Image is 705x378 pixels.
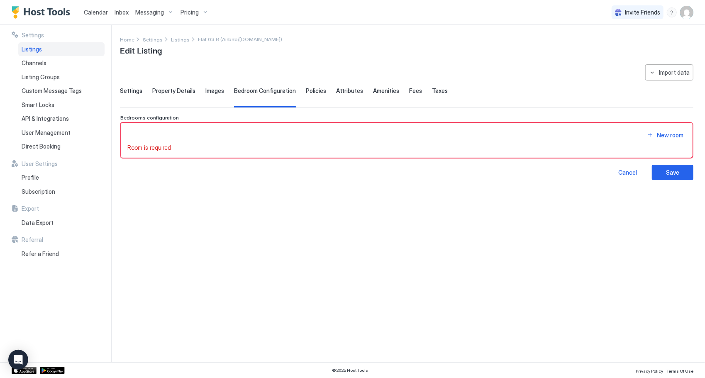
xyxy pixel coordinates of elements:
span: Calendar [84,9,108,16]
a: User Management [18,126,105,140]
a: Google Play Store [40,367,65,374]
span: Amenities [373,87,399,95]
span: Listing Groups [22,73,60,81]
span: Smart Locks [22,101,54,109]
a: Listing Groups [18,70,105,84]
span: Invite Friends [625,9,660,16]
span: Settings [120,87,142,95]
span: Policies [306,87,326,95]
span: Pricing [181,9,199,16]
div: menu [667,7,677,17]
div: Breadcrumb [143,35,163,44]
button: Save [652,165,693,180]
a: Settings [143,35,163,44]
span: Bedrooms configuration [120,115,179,121]
span: Attributes [336,87,363,95]
span: Settings [22,32,44,39]
span: Property Details [152,87,195,95]
a: Data Export [18,216,105,230]
a: Privacy Policy [636,366,663,375]
span: Channels [22,59,46,67]
button: Import data [645,64,693,80]
span: Taxes [432,87,448,95]
span: Terms Of Use [666,368,693,373]
a: Profile [18,171,105,185]
span: Edit Listing [120,44,162,56]
span: Messaging [135,9,164,16]
a: Listings [18,42,105,56]
span: Referral [22,236,43,244]
button: New room [644,129,686,141]
span: Refer a Friend [22,250,59,258]
a: Calendar [84,8,108,17]
a: Home [120,35,134,44]
span: Listings [171,37,190,43]
span: © 2025 Host Tools [332,368,368,373]
div: New room [657,131,683,139]
div: Breadcrumb [171,35,190,44]
a: Inbox [115,8,129,17]
span: Data Export [22,219,54,227]
span: User Settings [22,160,58,168]
span: Subscription [22,188,55,195]
a: API & Integrations [18,112,105,126]
span: Room is required [127,144,171,151]
div: Cancel [619,168,637,177]
span: Images [205,87,224,95]
div: Save [666,168,679,177]
span: Profile [22,174,39,181]
a: Host Tools Logo [12,6,74,19]
span: Listings [22,46,42,53]
a: App Store [12,367,37,374]
a: Terms Of Use [666,366,693,375]
span: Privacy Policy [636,368,663,373]
div: Breadcrumb [120,35,134,44]
span: Export [22,205,39,212]
span: Breadcrumb [198,36,282,42]
span: Inbox [115,9,129,16]
span: Home [120,37,134,43]
span: Settings [143,37,163,43]
span: API & Integrations [22,115,69,122]
a: Refer a Friend [18,247,105,261]
a: Custom Message Tags [18,84,105,98]
a: Listings [171,35,190,44]
a: Channels [18,56,105,70]
a: Direct Booking [18,139,105,154]
span: Bedroom Configuration [234,87,296,95]
a: Smart Locks [18,98,105,112]
span: Custom Message Tags [22,87,82,95]
span: Direct Booking [22,143,61,150]
a: Subscription [18,185,105,199]
div: Open Intercom Messenger [8,350,28,370]
div: Import data [659,68,690,77]
span: Fees [409,87,422,95]
span: User Management [22,129,71,137]
button: Cancel [607,165,649,180]
div: User profile [680,6,693,19]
